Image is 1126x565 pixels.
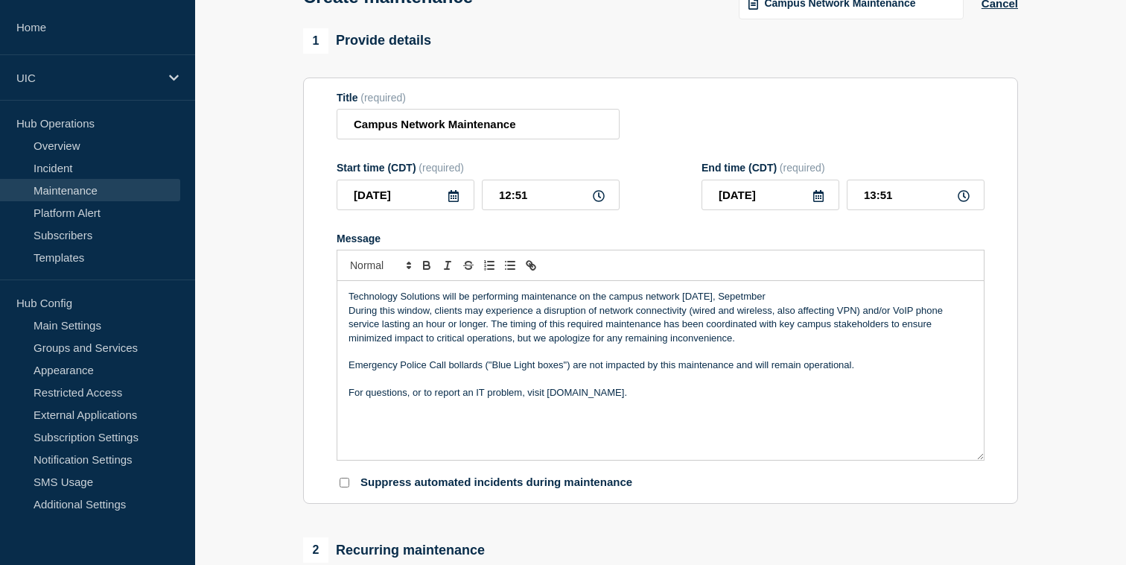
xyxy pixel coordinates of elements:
input: HH:MM [847,180,985,210]
span: (required) [780,162,825,174]
p: During this window, clients may experience a disruption of network connectivity (wired and wirele... [349,304,973,345]
div: Provide details [303,28,431,54]
button: Toggle strikethrough text [458,256,479,274]
input: YYYY-MM-DD [337,180,474,210]
span: Font size [343,256,416,274]
input: HH:MM [482,180,620,210]
input: Suppress automated incidents during maintenance [340,478,349,487]
span: (required) [419,162,464,174]
div: Message [337,281,984,460]
input: YYYY-MM-DD [702,180,839,210]
button: Toggle link [521,256,541,274]
button: Toggle bulleted list [500,256,521,274]
button: Toggle bold text [416,256,437,274]
button: Toggle ordered list [479,256,500,274]
div: End time (CDT) [702,162,985,174]
span: 2 [303,537,328,563]
span: 1 [303,28,328,54]
p: UIC [16,72,159,84]
button: Toggle italic text [437,256,458,274]
p: Emergency Police Call bollards ("Blue Light boxes") are not impacted by this maintenance and will... [349,359,973,372]
span: (required) [360,92,406,104]
p: For questions, or to report an IT problem, visit [DOMAIN_NAME]. [349,386,973,400]
div: Message [337,233,985,244]
div: Title [337,92,620,104]
p: Technology Solutions will be performing maintenance on the campus network [DATE], Sepetmber [349,290,973,303]
div: Recurring maintenance [303,537,485,563]
p: Suppress automated incidents during maintenance [360,476,632,490]
div: Start time (CDT) [337,162,620,174]
input: Title [337,109,620,139]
